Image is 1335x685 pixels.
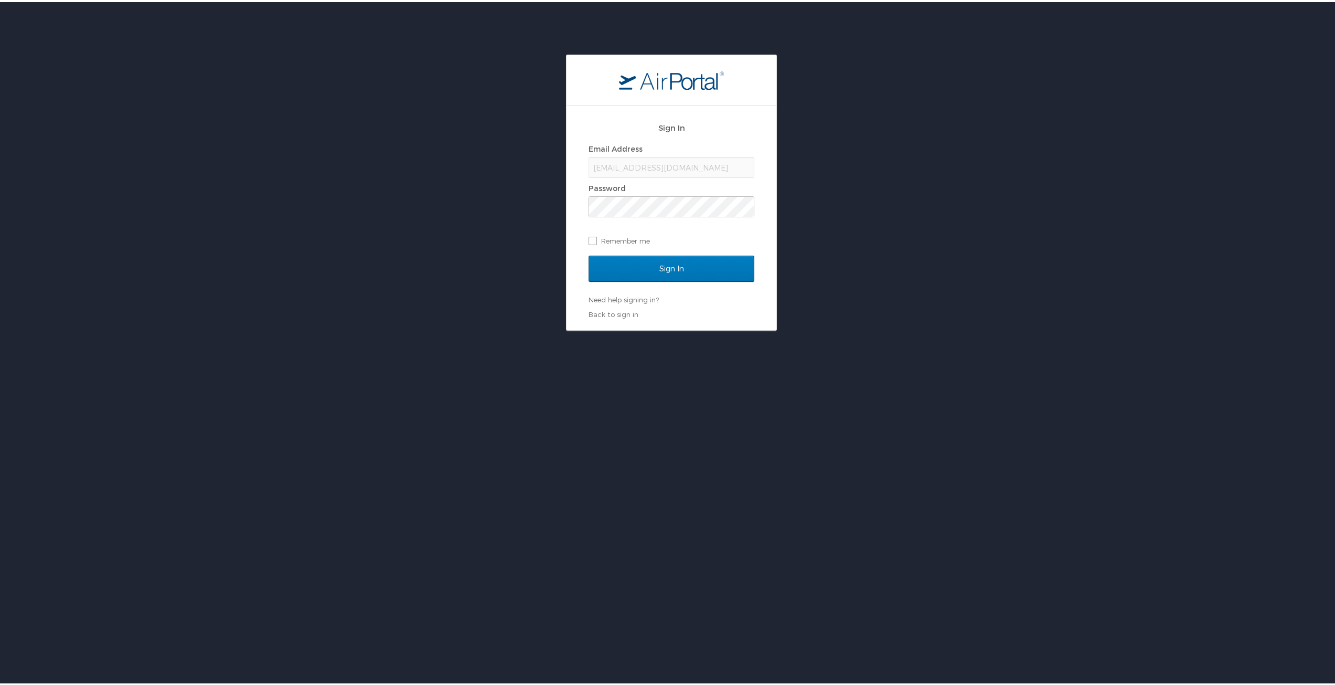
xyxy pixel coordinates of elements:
[589,142,643,151] label: Email Address
[589,231,754,247] label: Remember me
[589,120,754,132] h2: Sign In
[619,69,724,88] img: logo
[589,254,754,280] input: Sign In
[589,293,659,302] a: Need help signing in?
[589,308,638,317] a: Back to sign in
[589,182,626,191] label: Password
